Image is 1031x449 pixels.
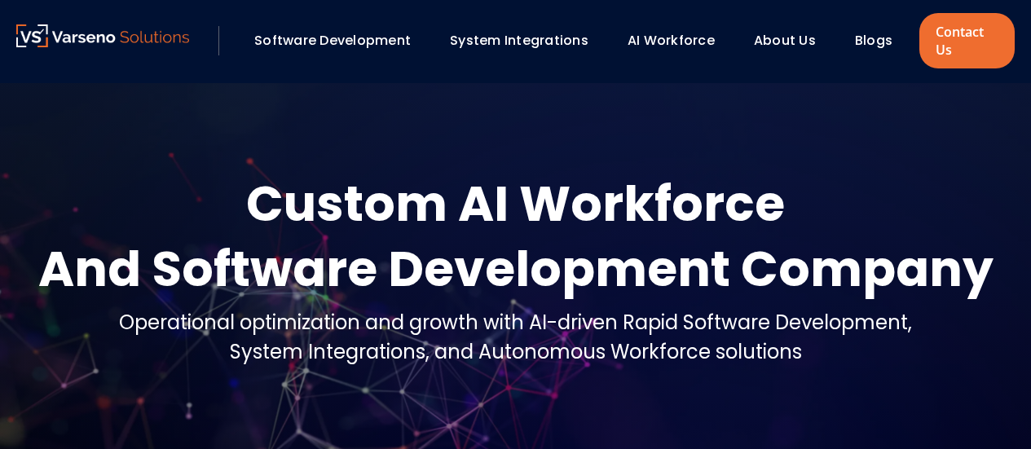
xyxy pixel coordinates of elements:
[119,308,912,337] div: Operational optimization and growth with AI-driven Rapid Software Development,
[746,27,839,55] div: About Us
[754,31,816,50] a: About Us
[16,24,189,47] img: Varseno Solutions – Product Engineering & IT Services
[16,24,189,57] a: Varseno Solutions – Product Engineering & IT Services
[246,27,434,55] div: Software Development
[442,27,611,55] div: System Integrations
[254,31,411,50] a: Software Development
[450,31,588,50] a: System Integrations
[619,27,738,55] div: AI Workforce
[919,13,1015,68] a: Contact Us
[847,27,915,55] div: Blogs
[855,31,892,50] a: Blogs
[38,171,994,236] div: Custom AI Workforce
[119,337,912,367] div: System Integrations, and Autonomous Workforce solutions
[38,236,994,302] div: And Software Development Company
[628,31,715,50] a: AI Workforce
